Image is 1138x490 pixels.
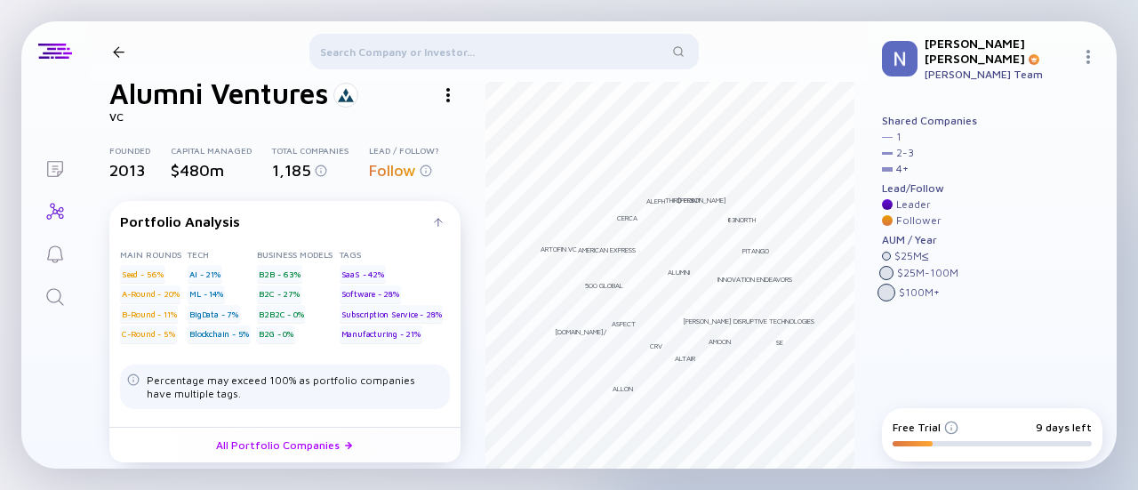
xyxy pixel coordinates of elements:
div: Portfolio Analysis [120,213,434,229]
span: 1,185 [272,161,311,180]
div: [PERSON_NAME] Team [925,68,1074,81]
div: Follower [896,214,942,227]
div: [DOMAIN_NAME]/ [555,327,606,336]
div: Aspect [612,319,636,328]
img: Tags Dislacimer info icon [127,374,140,386]
div: Tags [340,249,450,260]
div: Free Trial [893,421,958,434]
div: B2G - 0% [257,325,294,343]
div: AI - 21% [188,265,221,283]
img: Info for Lead / Follow? [420,165,432,177]
div: [PERSON_NAME] [PERSON_NAME] [925,36,1074,66]
div: [PERSON_NAME] [677,196,726,205]
div: aMoon [709,337,731,346]
div: VC [109,110,461,124]
div: Pitango [742,246,769,255]
div: 500 Global [585,281,623,290]
div: ≤ [922,250,929,262]
div: Shared Companies [882,115,977,127]
div: Allon [613,384,633,393]
div: Seed - 56% [120,265,165,283]
img: Menu [1081,50,1095,64]
div: Lead/Follow [882,182,977,195]
div: A-Round - 20% [120,285,180,303]
div: B2B2C - 0% [257,305,305,323]
div: Aleph [646,197,665,205]
a: Search [21,274,88,317]
div: 2 - 3 [896,147,914,159]
div: 1 [896,131,902,143]
div: CRV [650,341,662,350]
div: Leader [896,198,931,211]
a: Lists [21,146,88,189]
div: [PERSON_NAME] Disruptive Technologies [683,317,814,325]
h1: Alumni Ventures [109,76,328,110]
div: 9 days left [1036,421,1092,434]
div: Percentage may exceed 100% as portfolio companies have multiple tags. [147,374,443,400]
div: ML - 14% [188,285,224,303]
div: BigData - 7% [188,305,240,323]
div: Total Companies [272,145,369,156]
img: Investor Actions [446,88,450,102]
div: $ 25M [894,250,929,262]
div: $ 100M + [899,286,940,299]
div: AltaIR [675,354,695,363]
div: Subscription Service - 28% [340,305,444,323]
div: C-Round - 5% [120,325,177,343]
div: Third Point [665,196,701,205]
div: Business Models [257,249,339,260]
div: $480m [171,161,272,180]
div: Tech [188,249,257,260]
div: Main rounds [120,249,188,260]
div: American Express [578,245,636,254]
div: Manufacturing - 21% [340,325,422,343]
div: Cerca [617,213,637,222]
div: B2C - 27% [257,285,301,303]
a: Investor Map [21,189,88,231]
div: 83North [727,215,756,224]
div: Innovation Endeavors [717,275,792,284]
div: 2013 [109,161,171,180]
div: SaaS - 42% [340,265,386,283]
img: Info for Total Companies [315,165,327,177]
div: B2B - 63% [257,265,301,283]
div: Capital Managed [171,145,272,156]
div: Software - 28% [340,285,401,303]
div: Blockchain - 5% [188,325,251,343]
span: Follow [369,161,416,180]
img: Noam Profile Picture [882,41,918,76]
a: Reminders [21,231,88,274]
div: B-Round - 11% [120,305,178,323]
a: All Portfolio Companies [109,427,461,462]
div: Founded [109,145,171,156]
div: Artofin VC [541,245,577,253]
div: SE [776,338,783,347]
div: $ 25M - 100M [897,267,958,279]
div: AUM / Year [882,234,977,246]
div: Alumni [668,268,690,277]
div: Lead / Follow? [369,145,460,156]
div: 4 + [896,163,909,175]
